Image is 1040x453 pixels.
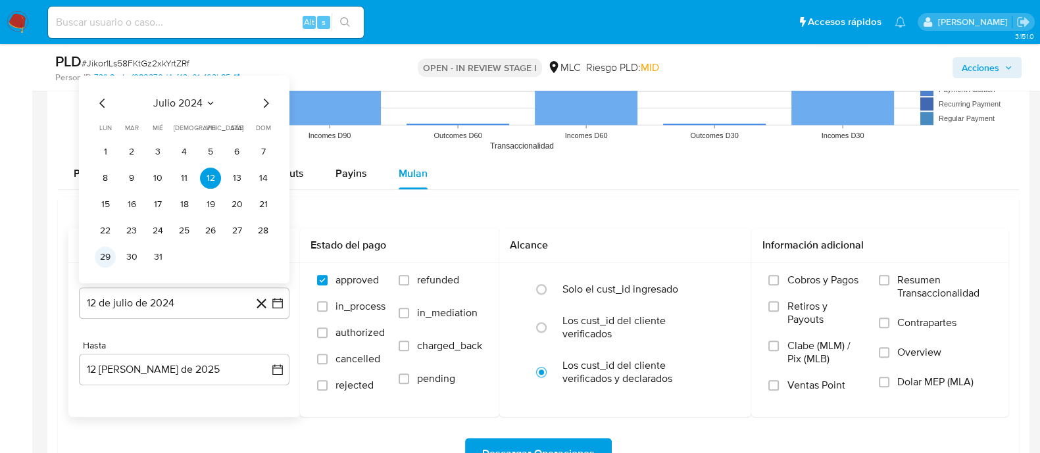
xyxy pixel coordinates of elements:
[547,60,581,75] div: MLC
[937,16,1012,28] p: valentina.fiuri@mercadolibre.com
[808,15,881,29] span: Accesos rápidos
[418,59,542,77] p: OPEN - IN REVIEW STAGE I
[94,72,239,83] a: 73fb8ccbaf082370d4cf43a01c163b85
[1016,15,1030,29] a: Salir
[304,16,314,28] span: Alt
[962,57,999,78] span: Acciones
[1014,31,1033,41] span: 3.151.0
[953,57,1022,78] button: Acciones
[586,60,659,75] span: Riesgo PLD:
[55,72,91,83] b: Person ID
[55,51,82,72] b: PLD
[641,60,659,75] span: MID
[322,16,326,28] span: s
[332,13,359,32] button: search-icon
[48,14,364,31] input: Buscar usuario o caso...
[82,57,189,70] span: # Jikor1Ls58FKtGz2xkYrtZRf
[895,16,906,28] a: Notificaciones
